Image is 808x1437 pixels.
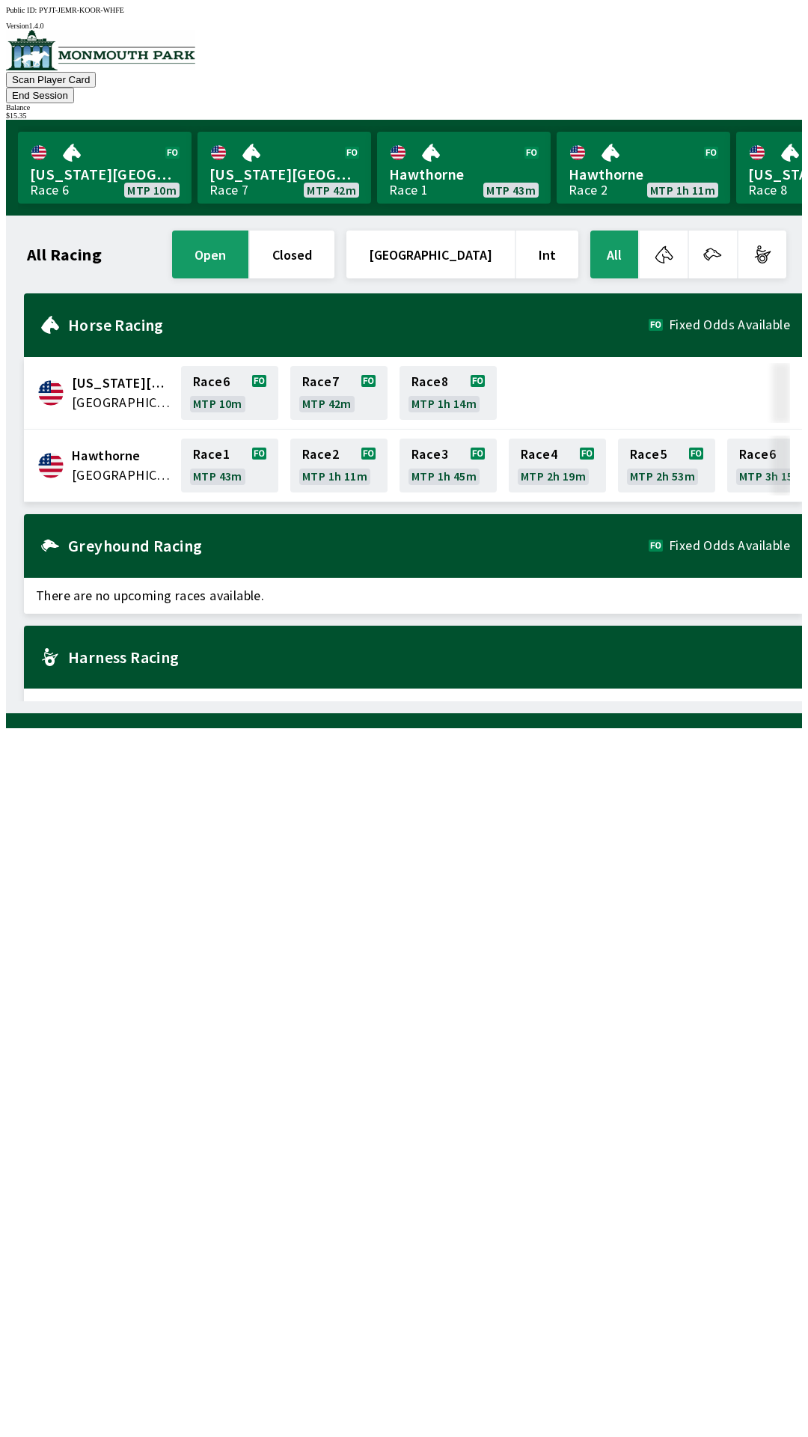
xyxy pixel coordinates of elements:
span: Race 6 [193,376,230,388]
div: Race 1 [389,184,428,196]
button: End Session [6,88,74,103]
span: MTP 1h 11m [302,470,367,482]
span: MTP 1h 45m [411,470,477,482]
span: Race 5 [630,448,667,460]
a: [US_STATE][GEOGRAPHIC_DATA]Race 6MTP 10m [18,132,192,204]
span: [US_STATE][GEOGRAPHIC_DATA] [209,165,359,184]
div: Version 1.4.0 [6,22,802,30]
span: Race 1 [193,448,230,460]
button: All [590,231,638,278]
span: MTP 10m [193,397,242,409]
button: [GEOGRAPHIC_DATA] [346,231,515,278]
button: open [172,231,248,278]
div: Race 7 [209,184,248,196]
h2: Harness Racing [68,651,790,663]
span: Race 2 [302,448,339,460]
a: Race3MTP 1h 45m [400,439,497,492]
span: Race 8 [411,376,448,388]
button: Int [516,231,578,278]
span: United States [72,466,172,485]
span: Hawthorne [389,165,539,184]
div: Race 2 [569,184,607,196]
span: Fixed Odds Available [669,540,790,552]
span: MTP 43m [486,184,536,196]
span: [US_STATE][GEOGRAPHIC_DATA] [30,165,180,184]
a: Race5MTP 2h 53m [618,439,715,492]
span: MTP 42m [307,184,356,196]
span: Hawthorne [72,446,172,466]
a: [US_STATE][GEOGRAPHIC_DATA]Race 7MTP 42m [198,132,371,204]
a: Race6MTP 10m [181,366,278,420]
span: MTP 43m [193,470,242,482]
span: MTP 42m [302,397,352,409]
h2: Greyhound Racing [68,540,649,552]
div: Race 6 [30,184,69,196]
a: Race8MTP 1h 14m [400,366,497,420]
button: Scan Player Card [6,72,96,88]
h1: All Racing [27,248,102,260]
a: HawthorneRace 2MTP 1h 11m [557,132,730,204]
span: MTP 2h 53m [630,470,695,482]
a: Race7MTP 42m [290,366,388,420]
span: Race 4 [521,448,557,460]
span: There are no upcoming races available. [24,689,802,724]
button: closed [250,231,334,278]
span: Race 6 [739,448,776,460]
span: There are no upcoming races available. [24,578,802,614]
img: venue logo [6,30,195,70]
span: PYJT-JEMR-KOOR-WHFE [39,6,124,14]
span: Race 3 [411,448,448,460]
span: Race 7 [302,376,339,388]
div: Balance [6,103,802,112]
div: Public ID: [6,6,802,14]
a: HawthorneRace 1MTP 43m [377,132,551,204]
span: Delaware Park [72,373,172,393]
a: Race1MTP 43m [181,439,278,492]
span: Hawthorne [569,165,718,184]
span: MTP 2h 19m [521,470,586,482]
span: MTP 3h 15m [739,470,804,482]
div: $ 15.35 [6,112,802,120]
div: Race 8 [748,184,787,196]
span: Fixed Odds Available [669,319,790,331]
a: Race2MTP 1h 11m [290,439,388,492]
span: MTP 1h 11m [650,184,715,196]
h2: Horse Racing [68,319,649,331]
a: Race4MTP 2h 19m [509,439,606,492]
span: MTP 1h 14m [411,397,477,409]
span: MTP 10m [127,184,177,196]
span: United States [72,393,172,412]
